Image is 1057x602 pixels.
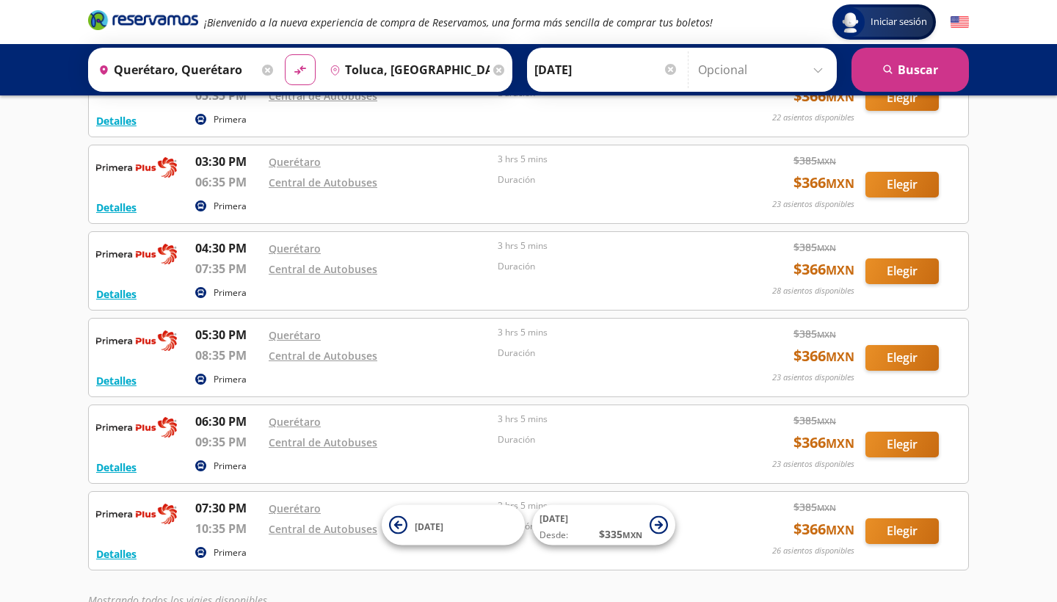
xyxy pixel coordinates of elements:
[772,112,854,124] p: 22 asientos disponibles
[622,529,642,540] small: MXN
[498,347,719,360] p: Duración
[195,433,261,451] p: 09:35 PM
[793,258,854,280] span: $ 366
[214,373,247,386] p: Primera
[793,432,854,454] span: $ 366
[498,499,719,512] p: 3 hrs 5 mins
[195,260,261,278] p: 07:35 PM
[96,286,137,302] button: Detalles
[195,413,261,430] p: 06:30 PM
[772,545,854,557] p: 26 asientos disponibles
[214,286,247,300] p: Primera
[269,328,321,342] a: Querétaro
[498,173,719,186] p: Duración
[96,499,177,529] img: RESERVAMOS
[195,499,261,517] p: 07:30 PM
[96,113,137,128] button: Detalles
[195,520,261,537] p: 10:35 PM
[498,260,719,273] p: Duración
[817,156,836,167] small: MXN
[698,51,829,88] input: Opcional
[269,415,321,429] a: Querétaro
[269,501,321,515] a: Querétaro
[817,416,836,427] small: MXN
[214,460,247,473] p: Primera
[817,242,836,253] small: MXN
[793,413,836,428] span: $ 385
[382,505,525,545] button: [DATE]
[793,499,836,515] span: $ 385
[817,502,836,513] small: MXN
[269,155,321,169] a: Querétaro
[92,51,258,88] input: Buscar Origen
[269,262,377,276] a: Central de Autobuses
[540,512,568,525] span: [DATE]
[532,505,675,545] button: [DATE]Desde:$335MXN
[793,345,854,367] span: $ 366
[772,371,854,384] p: 23 asientos disponibles
[96,413,177,442] img: RESERVAMOS
[793,326,836,341] span: $ 385
[195,153,261,170] p: 03:30 PM
[96,460,137,475] button: Detalles
[826,175,854,192] small: MXN
[865,15,933,29] span: Iniciar sesión
[599,526,642,542] span: $ 335
[269,242,321,255] a: Querétaro
[793,518,854,540] span: $ 366
[498,153,719,166] p: 3 hrs 5 mins
[214,200,247,213] p: Primera
[865,85,939,111] button: Elegir
[96,326,177,355] img: RESERVAMOS
[865,345,939,371] button: Elegir
[269,522,377,536] a: Central de Autobuses
[96,200,137,215] button: Detalles
[865,172,939,197] button: Elegir
[214,546,247,559] p: Primera
[826,349,854,365] small: MXN
[498,413,719,426] p: 3 hrs 5 mins
[498,326,719,339] p: 3 hrs 5 mins
[865,258,939,284] button: Elegir
[951,13,969,32] button: English
[865,432,939,457] button: Elegir
[96,239,177,269] img: RESERVAMOS
[772,458,854,471] p: 23 asientos disponibles
[269,349,377,363] a: Central de Autobuses
[865,518,939,544] button: Elegir
[88,9,198,31] i: Brand Logo
[498,239,719,253] p: 3 hrs 5 mins
[269,175,377,189] a: Central de Autobuses
[540,529,568,542] span: Desde:
[772,285,854,297] p: 28 asientos disponibles
[324,51,490,88] input: Buscar Destino
[817,329,836,340] small: MXN
[214,113,247,126] p: Primera
[772,198,854,211] p: 23 asientos disponibles
[534,51,678,88] input: Elegir Fecha
[204,15,713,29] em: ¡Bienvenido a la nueva experiencia de compra de Reservamos, una forma más sencilla de comprar tus...
[793,172,854,194] span: $ 366
[826,262,854,278] small: MXN
[793,153,836,168] span: $ 385
[415,520,443,532] span: [DATE]
[96,373,137,388] button: Detalles
[88,9,198,35] a: Brand Logo
[269,435,377,449] a: Central de Autobuses
[793,239,836,255] span: $ 385
[96,153,177,182] img: RESERVAMOS
[96,546,137,562] button: Detalles
[851,48,969,92] button: Buscar
[195,239,261,257] p: 04:30 PM
[826,89,854,105] small: MXN
[793,85,854,107] span: $ 366
[826,435,854,451] small: MXN
[826,522,854,538] small: MXN
[498,433,719,446] p: Duración
[195,347,261,364] p: 08:35 PM
[195,173,261,191] p: 06:35 PM
[195,326,261,344] p: 05:30 PM
[269,89,377,103] a: Central de Autobuses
